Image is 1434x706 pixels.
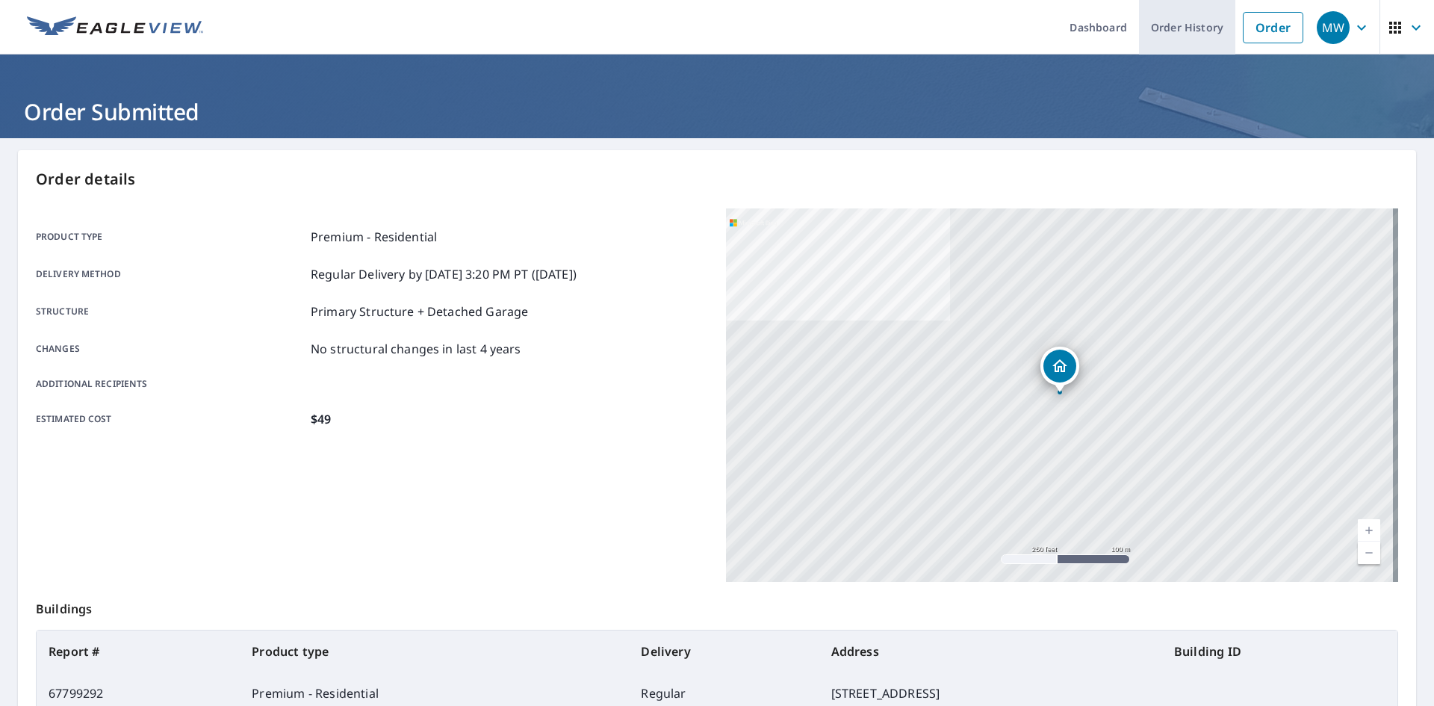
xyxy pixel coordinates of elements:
div: MW [1317,11,1350,44]
p: Additional recipients [36,377,305,391]
th: Delivery [629,631,819,672]
p: Order details [36,168,1398,191]
th: Address [819,631,1162,672]
p: Changes [36,340,305,358]
img: EV Logo [27,16,203,39]
h1: Order Submitted [18,96,1416,127]
p: Product type [36,228,305,246]
div: Dropped pin, building 1, Residential property, 2305 Harbor Chase Dr Pearland, TX 77584 [1040,347,1079,393]
th: Building ID [1162,631,1397,672]
p: $49 [311,410,331,428]
p: Regular Delivery by [DATE] 3:20 PM PT ([DATE]) [311,265,577,283]
a: Order [1243,12,1303,43]
p: Buildings [36,582,1398,630]
p: Structure [36,303,305,321]
p: Delivery method [36,265,305,283]
a: Current Level 17, Zoom In [1358,519,1380,542]
p: No structural changes in last 4 years [311,340,521,358]
th: Product type [240,631,629,672]
th: Report # [37,631,240,672]
p: Primary Structure + Detached Garage [311,303,528,321]
p: Estimated cost [36,410,305,428]
a: Current Level 17, Zoom Out [1358,542,1380,564]
p: Premium - Residential [311,228,437,246]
